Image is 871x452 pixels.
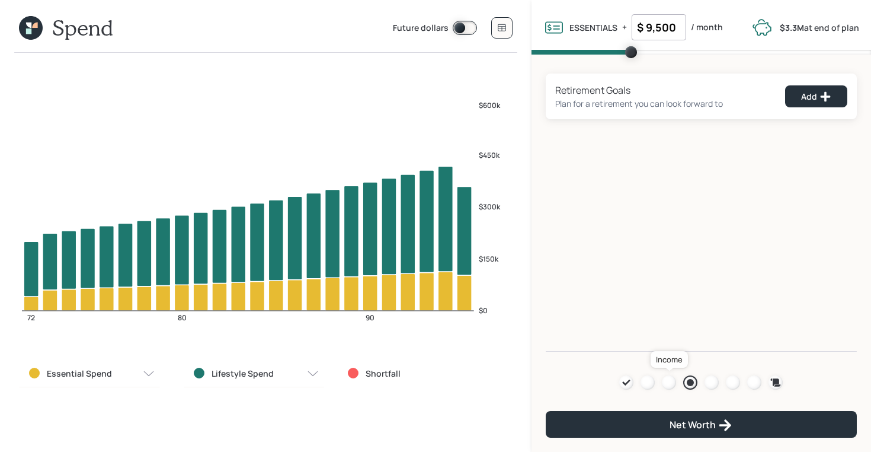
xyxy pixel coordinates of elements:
[531,50,871,55] span: Volume
[546,411,857,438] button: Net Worth
[393,22,449,35] label: Future dollars
[622,21,627,33] label: +
[780,22,859,33] label: at end of plan
[785,85,847,107] button: Add
[47,368,112,380] label: Essential Spend
[555,83,723,97] div: Retirement Goals
[479,254,499,264] tspan: $150k
[780,22,804,33] b: $3.3M
[479,305,488,316] tspan: $0
[555,97,723,110] div: Plan for a retirement you can look forward to
[691,21,723,33] label: / month
[27,313,35,323] tspan: 72
[366,313,374,323] tspan: 90
[801,91,831,103] div: Add
[52,15,113,40] h1: Spend
[178,313,187,323] tspan: 80
[670,418,732,432] div: Net Worth
[479,202,501,212] tspan: $300k
[479,100,501,110] tspan: $600k
[366,368,401,380] label: Shortfall
[212,368,274,380] label: Lifestyle Spend
[569,22,617,33] label: ESSENTIALS
[479,150,500,160] tspan: $450k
